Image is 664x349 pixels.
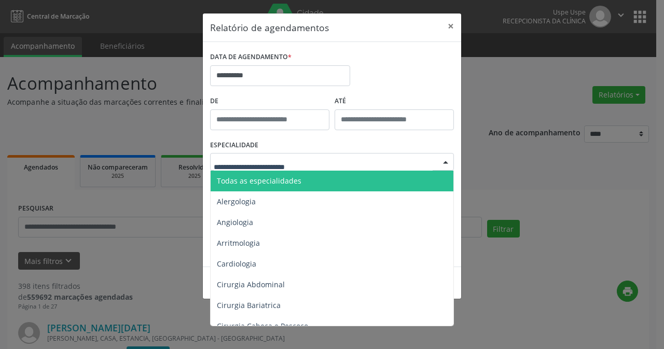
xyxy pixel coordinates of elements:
span: Cardiologia [217,259,256,269]
label: DATA DE AGENDAMENTO [210,49,292,65]
h5: Relatório de agendamentos [210,21,329,34]
span: Todas as especialidades [217,176,301,186]
span: Cirurgia Abdominal [217,280,285,289]
label: ATÉ [335,93,454,109]
span: Arritmologia [217,238,260,248]
button: Close [440,13,461,39]
span: Alergologia [217,197,256,206]
label: ESPECIALIDADE [210,137,258,153]
label: De [210,93,329,109]
span: Cirurgia Cabeça e Pescoço [217,321,308,331]
span: Angiologia [217,217,253,227]
span: Cirurgia Bariatrica [217,300,281,310]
